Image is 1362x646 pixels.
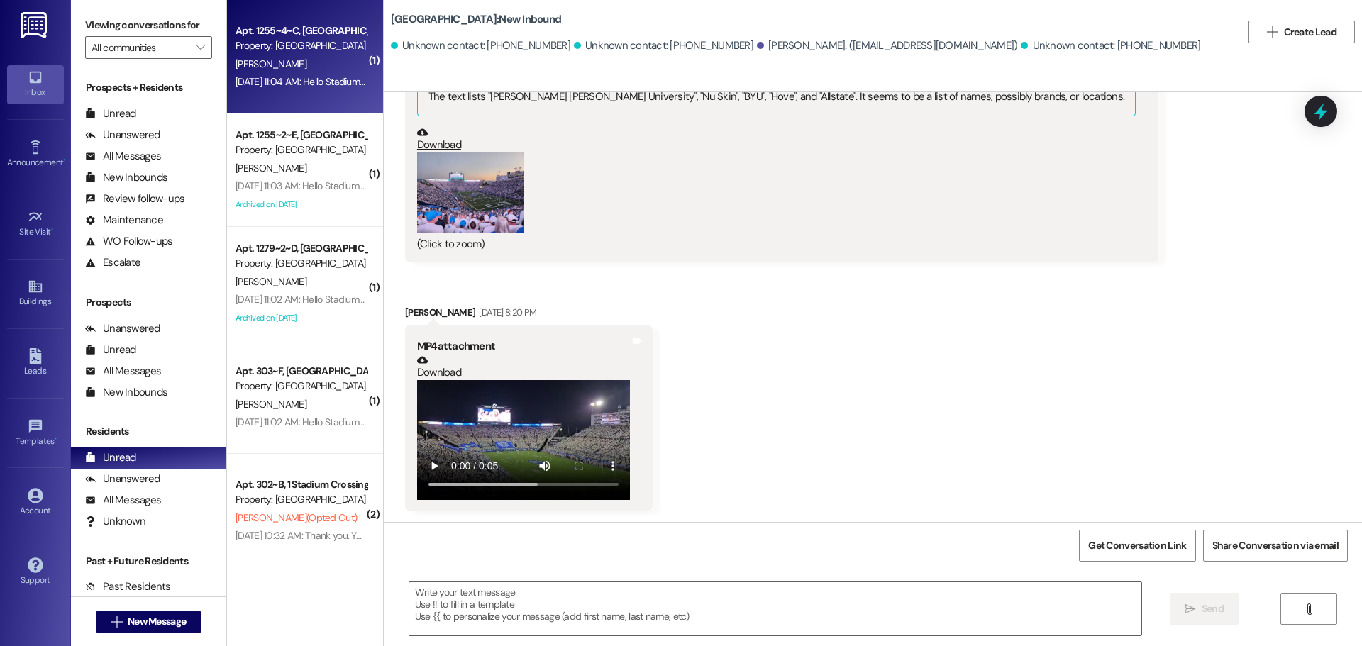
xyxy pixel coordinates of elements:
[111,616,122,628] i: 
[236,143,367,157] div: Property: [GEOGRAPHIC_DATA]
[234,309,368,327] div: Archived on [DATE]
[417,339,495,353] b: MP4 attachment
[574,38,753,53] div: Unknown contact: [PHONE_NUMBER]
[757,38,1018,53] div: [PERSON_NAME]. ([EMAIL_ADDRESS][DOMAIN_NAME])
[85,170,167,185] div: New Inbounds
[85,128,160,143] div: Unanswered
[7,484,64,522] a: Account
[85,579,171,594] div: Past Residents
[51,225,53,235] span: •
[71,80,226,95] div: Prospects + Residents
[1021,38,1200,53] div: Unknown contact: [PHONE_NUMBER]
[7,274,64,313] a: Buildings
[1170,593,1239,625] button: Send
[85,514,145,529] div: Unknown
[85,364,161,379] div: All Messages
[85,106,136,121] div: Unread
[71,554,226,569] div: Past + Future Residents
[236,23,367,38] div: Apt. 1255~4~C, [GEOGRAPHIC_DATA]
[1267,26,1278,38] i: 
[63,155,65,165] span: •
[236,416,767,428] div: [DATE] 11:02 AM: Hello Stadium Crossing Residents, We will be closing the office at 1pm [DATE]. W...
[21,12,50,38] img: ResiDesk Logo
[417,355,630,379] a: Download
[71,295,226,310] div: Prospects
[7,553,64,591] a: Support
[236,162,306,174] span: [PERSON_NAME]
[85,149,161,164] div: All Messages
[85,321,160,336] div: Unanswered
[85,213,163,228] div: Maintenance
[417,237,1136,252] div: (Click to zoom)
[236,256,367,271] div: Property: [GEOGRAPHIC_DATA]
[236,379,367,394] div: Property: [GEOGRAPHIC_DATA]
[1203,530,1348,562] button: Share Conversation via email
[234,196,368,213] div: Archived on [DATE]
[236,511,357,524] span: [PERSON_NAME] (Opted Out)
[96,611,201,633] button: New Message
[236,57,306,70] span: [PERSON_NAME]
[1304,603,1314,615] i: 
[405,305,653,325] div: [PERSON_NAME]
[236,38,367,53] div: Property: [GEOGRAPHIC_DATA]
[1185,603,1195,615] i: 
[236,293,767,306] div: [DATE] 11:02 AM: Hello Stadium Crossing Residents, We will be closing the office at 1pm [DATE]. W...
[428,89,1124,104] div: The text lists "[PERSON_NAME] [PERSON_NAME] University", "Nu Skin", "BYU", "Hove", and "Allstate"...
[391,38,570,53] div: Unknown contact: [PHONE_NUMBER]
[85,472,160,486] div: Unanswered
[85,234,172,249] div: WO Follow-ups
[7,205,64,243] a: Site Visit •
[196,42,204,53] i: 
[1284,25,1336,40] span: Create Lead
[236,364,367,379] div: Apt. 303~F, [GEOGRAPHIC_DATA]
[85,450,136,465] div: Unread
[85,343,136,357] div: Unread
[85,14,212,36] label: Viewing conversations for
[1248,21,1355,43] button: Create Lead
[7,414,64,452] a: Templates •
[1212,538,1339,553] span: Share Conversation via email
[236,477,367,492] div: Apt. 302~B, 1 Stadium Crossing Guarantors
[85,191,184,206] div: Review follow-ups
[85,385,167,400] div: New Inbounds
[236,241,367,256] div: Apt. 1279~2~D, [GEOGRAPHIC_DATA]
[391,12,561,27] b: [GEOGRAPHIC_DATA]: New Inbound
[92,36,189,59] input: All communities
[417,152,524,233] button: Zoom image
[7,65,64,104] a: Inbox
[128,614,186,629] span: New Message
[55,434,57,444] span: •
[71,424,226,439] div: Residents
[236,492,367,507] div: Property: [GEOGRAPHIC_DATA]
[236,529,939,542] div: [DATE] 10:32 AM: Thank you. You will no longer receive texts from this thread. Please reply with ...
[85,493,161,508] div: All Messages
[236,75,768,88] div: [DATE] 11:04 AM: Hello Stadium Crossing Residents, We will be closing the office at 1pm [DATE]. W...
[236,398,306,411] span: [PERSON_NAME]
[1079,530,1195,562] button: Get Conversation Link
[1202,601,1224,616] span: Send
[417,127,1136,152] a: Download
[1088,538,1186,553] span: Get Conversation Link
[236,275,306,288] span: [PERSON_NAME]
[236,179,767,192] div: [DATE] 11:03 AM: Hello Stadium Crossing Residents, We will be closing the office at 1pm [DATE]. W...
[236,128,367,143] div: Apt. 1255~2~E, [GEOGRAPHIC_DATA]
[85,255,140,270] div: Escalate
[475,305,536,320] div: [DATE] 8:20 PM
[7,344,64,382] a: Leads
